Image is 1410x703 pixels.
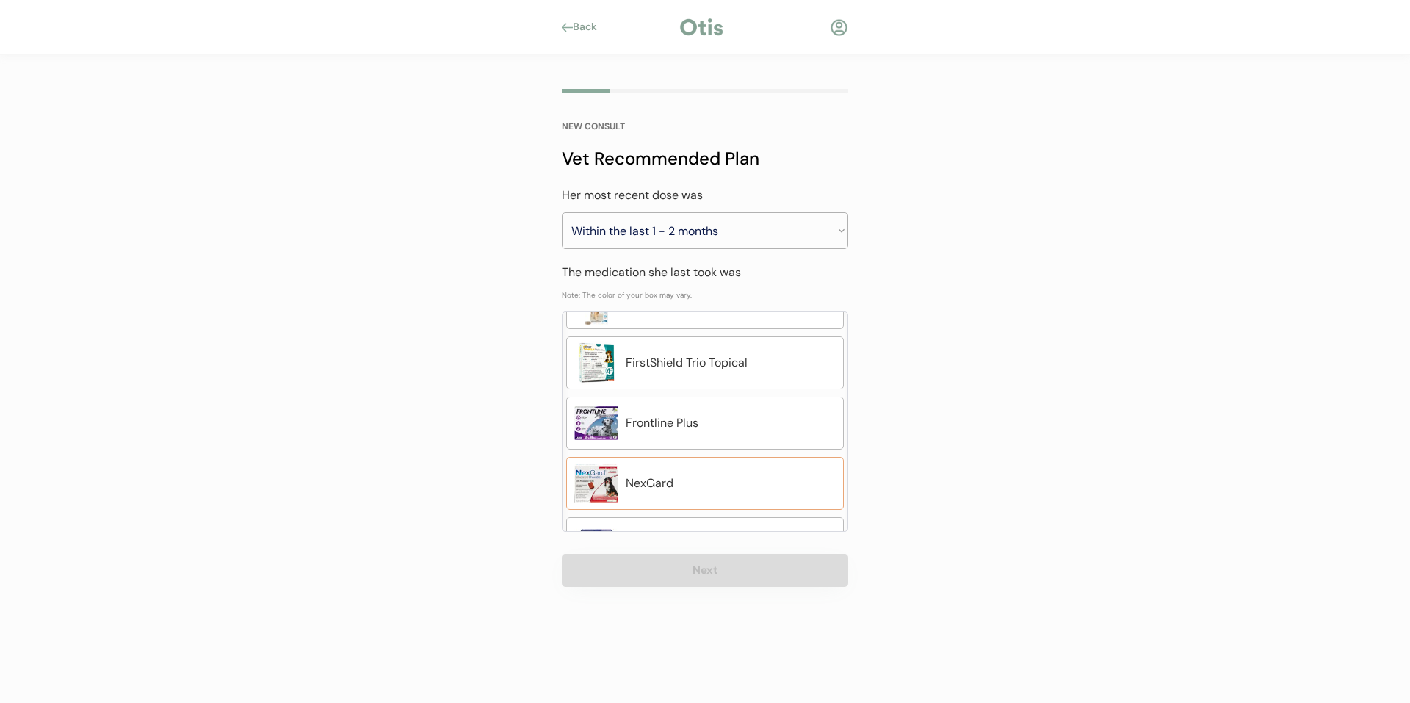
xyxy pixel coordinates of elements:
div: Her most recent dose was [562,187,848,205]
div: The medication she last took was [562,264,848,282]
div: NEW CONSULT [562,122,848,131]
button: Next [562,554,848,587]
img: NexGard%20-%20Dogs.webp [574,461,618,505]
div: Back [573,20,606,35]
img: https%3A%2F%2Fb1fdecc9f5d32684efbb068259a22d3b.cdn.bubble.io%2Ff1708017429776x943239501167697500%... [574,401,618,445]
div: FirstShield Trio Topical [626,354,836,372]
div: Frontline Plus [626,414,836,432]
img: FirstShild%20Trio%20-%20Dogs.jpeg [574,341,618,385]
div: Vet Recommended Plan [562,145,848,172]
div: Note: The color of your box may vary. [562,289,848,304]
div: NexGard [626,475,836,492]
img: https%3A%2F%2Fb1fdecc9f5d32684efbb068259a22d3b.cdn.bubble.io%2Ff1703627349712x354686910788968770%... [574,522,618,566]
